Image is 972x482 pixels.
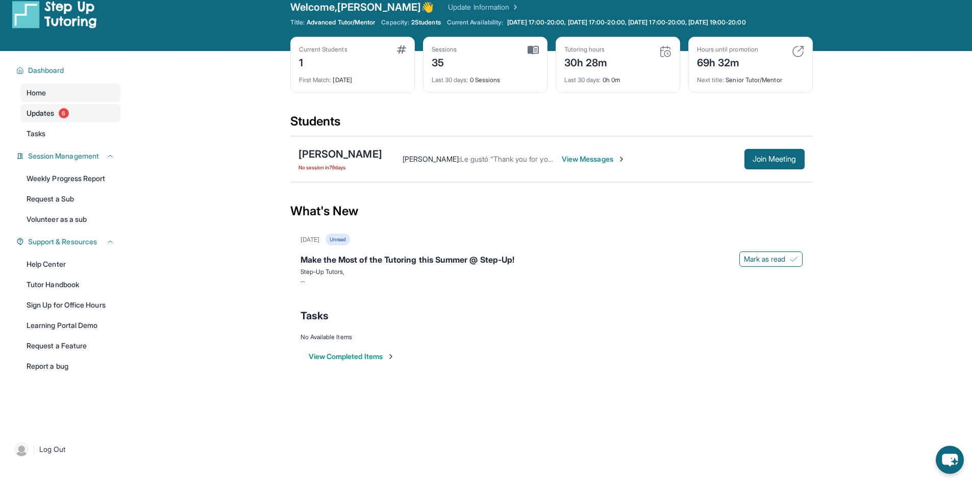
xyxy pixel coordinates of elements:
span: Advanced Tutor/Mentor [307,18,375,27]
div: Students [290,113,813,136]
img: Chevron Right [509,2,519,12]
span: Last 30 days : [564,76,601,84]
span: 6 [59,108,69,118]
div: 0h 0m [564,70,671,84]
div: Current Students [299,45,347,54]
span: View Messages [562,154,626,164]
img: Chevron-Right [617,155,626,163]
div: 30h 28m [564,54,608,70]
img: card [397,45,406,54]
button: Dashboard [24,65,114,75]
div: [PERSON_NAME] [298,147,382,161]
div: 69h 32m [697,54,758,70]
a: Home [20,84,120,102]
a: Request a Sub [20,190,120,208]
span: Title: [290,18,305,27]
span: Tasks [27,129,45,139]
a: Tasks [20,124,120,143]
span: | [33,443,35,455]
span: No session in 79 days [298,163,382,171]
a: Report a bug [20,357,120,375]
img: user-img [14,442,29,456]
a: Volunteer as a sub [20,210,120,229]
div: Tutoring hours [564,45,608,54]
span: Mark as read [744,254,786,264]
a: Tutor Handbook [20,275,120,294]
a: Sign Up for Office Hours [20,296,120,314]
div: No Available Items [301,333,803,341]
button: View Completed Items [309,351,395,362]
span: Dashboard [28,65,64,75]
button: chat-button [936,446,964,474]
div: Unread [326,234,350,245]
span: [PERSON_NAME] : [403,155,460,163]
div: Hours until promotion [697,45,758,54]
div: Senior Tutor/Mentor [697,70,804,84]
img: Mark as read [790,255,798,263]
span: Next title : [697,76,725,84]
span: Log Out [39,444,66,454]
span: Support & Resources [28,237,97,247]
a: Request a Feature [20,337,120,355]
a: Update Information [448,2,519,12]
span: First Match : [299,76,332,84]
div: Make the Most of the Tutoring this Summer @ Step-Up! [301,253,803,268]
span: 2 Students [411,18,441,27]
span: Tasks [301,309,329,323]
img: card [659,45,671,58]
span: Capacity: [381,18,409,27]
a: Learning Portal Demo [20,316,120,335]
p: Step-Up Tutors, [301,268,803,276]
a: |Log Out [10,438,120,461]
a: [DATE] 17:00-20:00, [DATE] 17:00-20:00, [DATE] 17:00-20:00, [DATE] 19:00-20:00 [505,18,747,27]
a: Updates6 [20,104,120,122]
img: card [528,45,539,55]
button: Join Meeting [744,149,805,169]
div: 35 [432,54,457,70]
button: Support & Resources [24,237,114,247]
span: Last 30 days : [432,76,468,84]
span: Home [27,88,46,98]
button: Mark as read [739,251,803,267]
div: 0 Sessions [432,70,539,84]
span: Le gustó “Thank you for your patience” [460,155,587,163]
span: Session Management [28,151,99,161]
div: Sessions [432,45,457,54]
a: Weekly Progress Report [20,169,120,188]
img: card [792,45,804,58]
span: [DATE] 17:00-20:00, [DATE] 17:00-20:00, [DATE] 17:00-20:00, [DATE] 19:00-20:00 [507,18,745,27]
div: 1 [299,54,347,70]
span: Updates [27,108,55,118]
div: [DATE] [299,70,406,84]
button: Session Management [24,151,114,161]
span: Join Meeting [753,156,796,162]
div: [DATE] [301,236,319,244]
a: Help Center [20,255,120,273]
div: What's New [290,189,813,234]
span: Current Availability: [447,18,503,27]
